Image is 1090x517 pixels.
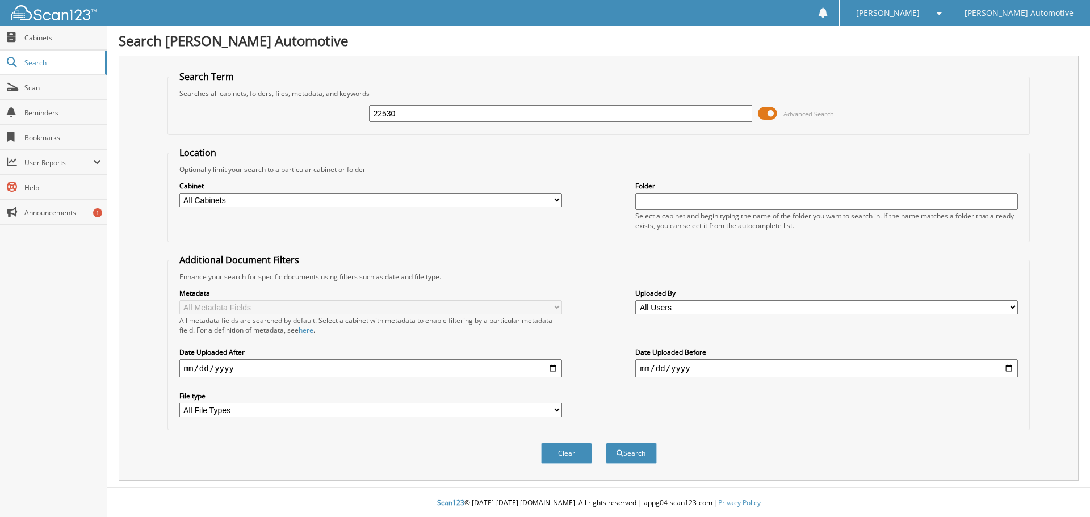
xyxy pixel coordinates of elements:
[635,347,1018,357] label: Date Uploaded Before
[107,489,1090,517] div: © [DATE]-[DATE] [DOMAIN_NAME]. All rights reserved | appg04-scan123-com |
[11,5,97,20] img: scan123-logo-white.svg
[93,208,102,217] div: 1
[174,272,1024,281] div: Enhance your search for specific documents using filters such as date and file type.
[24,158,93,167] span: User Reports
[24,33,101,43] span: Cabinets
[119,31,1079,50] h1: Search [PERSON_NAME] Automotive
[174,165,1024,174] div: Optionally limit your search to a particular cabinet or folder
[635,211,1018,230] div: Select a cabinet and begin typing the name of the folder you want to search in. If the name match...
[635,181,1018,191] label: Folder
[179,288,562,298] label: Metadata
[856,10,920,16] span: [PERSON_NAME]
[635,359,1018,377] input: end
[174,70,240,83] legend: Search Term
[606,443,657,464] button: Search
[24,58,99,68] span: Search
[24,183,101,192] span: Help
[718,498,761,507] a: Privacy Policy
[24,83,101,93] span: Scan
[24,108,101,117] span: Reminders
[1033,463,1090,517] iframe: Chat Widget
[179,181,562,191] label: Cabinet
[24,208,101,217] span: Announcements
[299,325,313,335] a: here
[179,391,562,401] label: File type
[179,359,562,377] input: start
[783,110,834,118] span: Advanced Search
[965,10,1074,16] span: [PERSON_NAME] Automotive
[635,288,1018,298] label: Uploaded By
[24,133,101,142] span: Bookmarks
[437,498,464,507] span: Scan123
[174,254,305,266] legend: Additional Document Filters
[541,443,592,464] button: Clear
[174,146,222,159] legend: Location
[179,347,562,357] label: Date Uploaded After
[174,89,1024,98] div: Searches all cabinets, folders, files, metadata, and keywords
[179,316,562,335] div: All metadata fields are searched by default. Select a cabinet with metadata to enable filtering b...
